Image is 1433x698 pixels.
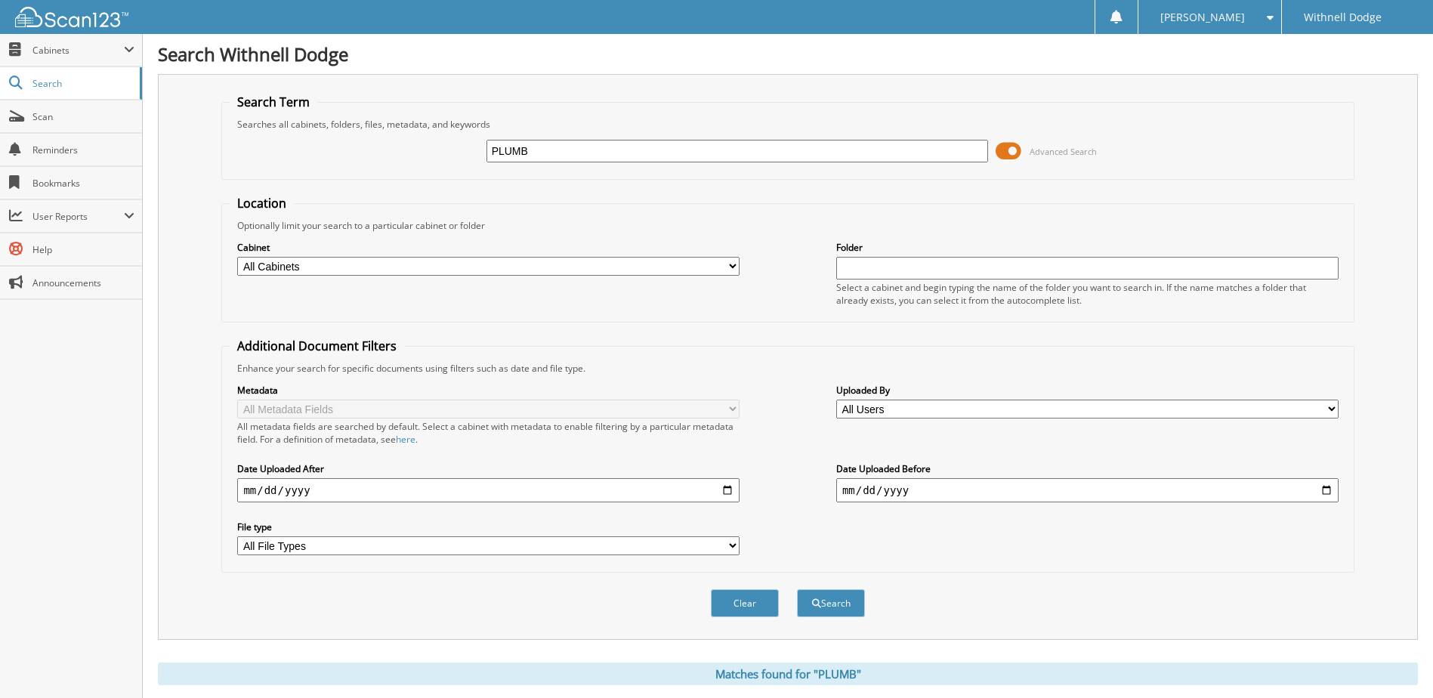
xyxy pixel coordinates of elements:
[32,276,134,289] span: Announcements
[230,219,1345,232] div: Optionally limit your search to a particular cabinet or folder
[230,338,404,354] legend: Additional Document Filters
[15,7,128,27] img: scan123-logo-white.svg
[237,420,740,446] div: All metadata fields are searched by default. Select a cabinet with metadata to enable filtering b...
[396,433,415,446] a: here
[836,281,1339,307] div: Select a cabinet and begin typing the name of the folder you want to search in. If the name match...
[237,478,740,502] input: start
[230,362,1345,375] div: Enhance your search for specific documents using filters such as date and file type.
[1304,13,1382,22] span: Withnell Dodge
[158,42,1418,66] h1: Search Withnell Dodge
[836,478,1339,502] input: end
[836,241,1339,254] label: Folder
[32,77,132,90] span: Search
[32,144,134,156] span: Reminders
[237,241,740,254] label: Cabinet
[711,589,779,617] button: Clear
[32,243,134,256] span: Help
[230,118,1345,131] div: Searches all cabinets, folders, files, metadata, and keywords
[1160,13,1245,22] span: [PERSON_NAME]
[230,195,294,212] legend: Location
[237,384,740,397] label: Metadata
[237,520,740,533] label: File type
[32,110,134,123] span: Scan
[158,662,1418,685] div: Matches found for "PLUMB"
[836,384,1339,397] label: Uploaded By
[836,462,1339,475] label: Date Uploaded Before
[32,210,124,223] span: User Reports
[32,177,134,190] span: Bookmarks
[1030,146,1097,157] span: Advanced Search
[797,589,865,617] button: Search
[230,94,317,110] legend: Search Term
[237,462,740,475] label: Date Uploaded After
[32,44,124,57] span: Cabinets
